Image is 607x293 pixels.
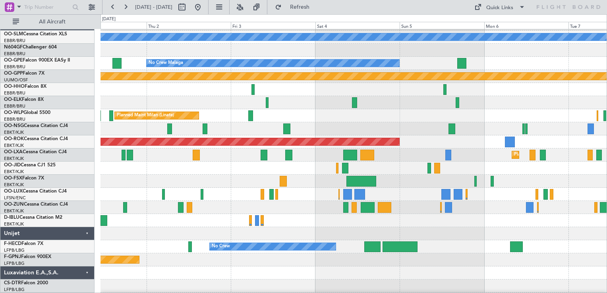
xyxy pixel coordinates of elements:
[4,45,23,50] span: N604GF
[4,32,67,37] a: OO-SLMCessna Citation XLS
[4,71,23,76] span: OO-GPP
[4,103,25,109] a: EBBR/BRU
[147,22,231,29] div: Thu 2
[4,221,24,227] a: EBKT/KJK
[4,281,21,285] span: CS-DTR
[9,15,86,28] button: All Aircraft
[4,189,67,194] a: OO-LUXCessna Citation CJ4
[4,260,25,266] a: LFPB/LBG
[4,58,70,63] a: OO-GPEFalcon 900EX EASy II
[4,137,24,141] span: OO-ROK
[21,19,84,25] span: All Aircraft
[4,137,68,141] a: OO-ROKCessna Citation CJ4
[4,202,24,207] span: OO-ZUN
[271,1,319,13] button: Refresh
[4,150,23,154] span: OO-LXA
[4,176,22,181] span: OO-FSX
[484,22,568,29] div: Mon 6
[486,4,513,12] div: Quick Links
[4,254,51,259] a: F-GPNJFalcon 900EX
[4,182,24,188] a: EBKT/KJK
[400,22,484,29] div: Sun 5
[4,156,24,162] a: EBKT/KJK
[470,1,529,13] button: Quick Links
[4,169,24,175] a: EBKT/KJK
[4,32,23,37] span: OO-SLM
[4,97,44,102] a: OO-ELKFalcon 8X
[4,38,25,44] a: EBBR/BRU
[102,16,116,23] div: [DATE]
[4,208,24,214] a: EBKT/KJK
[4,143,24,148] a: EBKT/KJK
[4,58,23,63] span: OO-GPE
[4,241,43,246] a: F-HECDFalcon 7X
[514,149,607,161] div: Planned Maint Kortrijk-[GEOGRAPHIC_DATA]
[4,71,44,76] a: OO-GPPFalcon 7X
[4,163,21,168] span: OO-JID
[4,195,26,201] a: LFSN/ENC
[4,129,24,135] a: EBKT/KJK
[4,281,48,285] a: CS-DTRFalcon 2000
[231,22,315,29] div: Fri 3
[4,84,46,89] a: OO-HHOFalcon 8X
[24,1,70,13] input: Trip Number
[117,110,174,121] div: Planned Maint Milan (Linate)
[4,90,25,96] a: EBBR/BRU
[4,77,28,83] a: UUMO/OSF
[315,22,400,29] div: Sat 4
[4,64,25,70] a: EBBR/BRU
[4,247,25,253] a: LFPB/LBG
[4,123,24,128] span: OO-NSG
[4,110,50,115] a: OO-WLPGlobal 5500
[212,241,230,253] div: No Crew
[149,57,183,69] div: No Crew Malaga
[4,163,56,168] a: OO-JIDCessna CJ1 525
[135,4,172,11] span: [DATE] - [DATE]
[4,150,67,154] a: OO-LXACessna Citation CJ4
[4,215,19,220] span: D-IBLU
[4,45,57,50] a: N604GFChallenger 604
[4,110,23,115] span: OO-WLP
[4,116,25,122] a: EBBR/BRU
[4,241,21,246] span: F-HECD
[4,254,21,259] span: F-GPNJ
[62,22,147,29] div: Wed 1
[4,189,23,194] span: OO-LUX
[4,123,68,128] a: OO-NSGCessna Citation CJ4
[4,51,25,57] a: EBBR/BRU
[4,97,22,102] span: OO-ELK
[4,215,62,220] a: D-IBLUCessna Citation M2
[4,287,25,293] a: LFPB/LBG
[283,4,317,10] span: Refresh
[4,202,68,207] a: OO-ZUNCessna Citation CJ4
[4,84,25,89] span: OO-HHO
[4,176,44,181] a: OO-FSXFalcon 7X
